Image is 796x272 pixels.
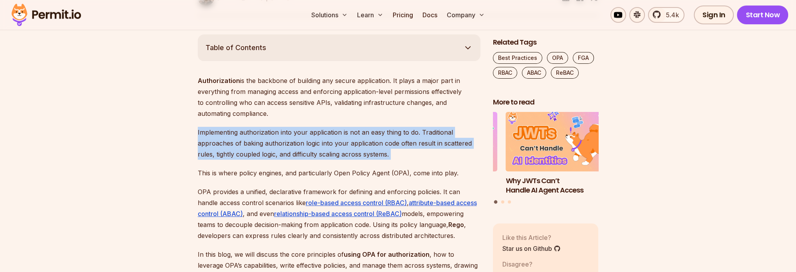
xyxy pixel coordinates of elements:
[274,210,402,218] a: relationship-based access control (ReBAC)
[661,10,679,20] span: 5.4k
[198,127,480,160] p: Implementing authorization into your application is not an easy thing to do. Traditional approach...
[308,7,351,23] button: Solutions
[392,176,497,195] h3: Implementing Multi-Tenant RBAC in Nuxt.js
[444,7,488,23] button: Company
[306,199,407,207] a: role-based access control (RBAC)
[502,233,561,242] p: Like this Article?
[551,67,579,79] a: ReBAC
[493,38,599,47] h2: Related Tags
[198,34,480,61] button: Table of Contents
[502,259,544,269] p: Disagree?
[493,112,599,205] div: Posts
[494,200,498,204] button: Go to slide 1
[502,244,561,253] a: Star us on Github
[506,112,612,171] img: Why JWTs Can’t Handle AI Agent Access
[390,7,416,23] a: Pricing
[198,186,480,241] p: OPA provides a unified, declarative framework for defining and enforcing policies. It can handle ...
[493,67,517,79] a: RBAC
[573,52,594,64] a: FGA
[354,7,386,23] button: Learn
[694,5,734,24] a: Sign In
[344,250,430,258] strong: using OPA for authorization
[506,112,612,195] a: Why JWTs Can’t Handle AI Agent AccessWhy JWTs Can’t Handle AI Agent Access
[198,168,480,178] p: This is where policy engines, and particularly Open Policy Agent (OPA), come into play.
[493,52,542,64] a: Best Practices
[419,7,440,23] a: Docs
[501,200,504,204] button: Go to slide 2
[8,2,85,28] img: Permit logo
[737,5,788,24] a: Start Now
[522,67,546,79] a: ABAC
[508,200,511,204] button: Go to slide 3
[547,52,568,64] a: OPA
[198,77,240,85] strong: Authorization
[392,112,497,195] li: 3 of 3
[198,75,480,119] p: is the backbone of building any secure application. It plays a major part in everything from mana...
[506,176,612,195] h3: Why JWTs Can’t Handle AI Agent Access
[448,221,464,229] strong: Rego
[392,112,497,171] img: Implementing Multi-Tenant RBAC in Nuxt.js
[493,97,599,107] h2: More to read
[206,42,266,53] span: Table of Contents
[506,112,612,195] li: 1 of 3
[648,7,684,23] a: 5.4k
